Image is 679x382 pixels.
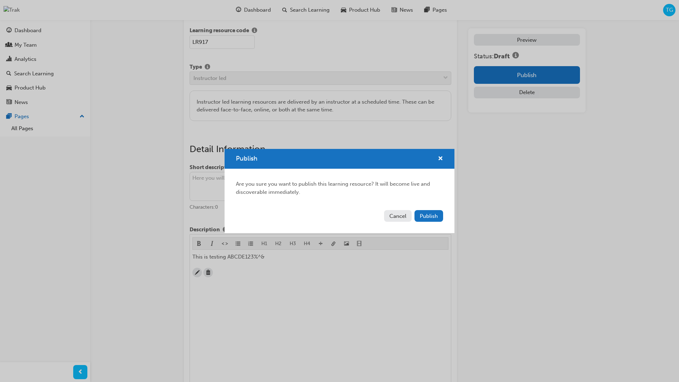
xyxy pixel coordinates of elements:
[225,169,454,207] div: Are you sure you want to publish this learning resource? It will become live and discoverable imm...
[438,156,443,162] span: cross-icon
[384,210,412,222] button: Cancel
[236,155,257,162] span: Publish
[225,149,454,233] div: Publish
[438,155,443,163] button: cross-icon
[414,210,443,222] button: Publish
[420,213,438,219] span: Publish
